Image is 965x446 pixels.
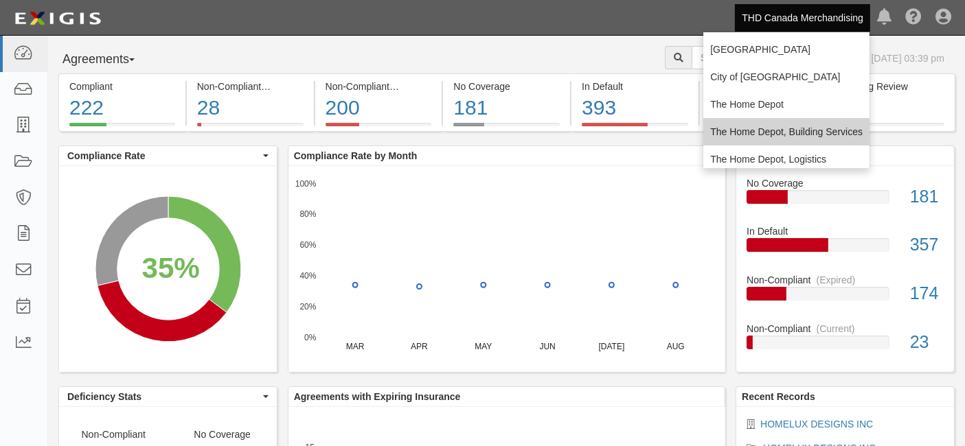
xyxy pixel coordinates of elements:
[475,342,492,351] text: MAY
[905,10,922,26] i: Help Center - Complianz
[299,302,316,312] text: 20%
[582,93,688,123] div: 393
[703,36,870,63] a: [GEOGRAPHIC_DATA]
[67,149,260,163] span: Compliance Rate
[346,342,365,351] text: MAR
[326,93,432,123] div: 200
[443,123,570,134] a: No Coverage181
[747,176,944,225] a: No Coverage181
[747,273,944,322] a: Non-Compliant(Expired)174
[266,80,305,93] div: (Current)
[58,123,185,134] a: Compliant222
[453,80,560,93] div: No Coverage
[828,123,955,134] a: Pending Review0
[747,322,944,360] a: Non-Compliant(Current)23
[304,332,317,342] text: 0%
[288,166,725,372] svg: A chart.
[703,145,870,173] a: The Home Depot, Logistics
[736,273,954,287] div: Non-Compliant
[67,390,260,403] span: Deficiency Stats
[692,46,837,69] input: Search Agreements
[10,6,105,31] img: logo-5460c22ac91f19d4615b14bd174203de0afe785f0fc80cf4dbbc73dc1793850b.png
[197,93,304,123] div: 28
[582,80,688,93] div: In Default
[299,209,316,219] text: 80%
[187,123,314,134] a: Non-Compliant(Current)28
[839,93,944,123] div: 0
[58,46,161,73] button: Agreements
[900,281,954,306] div: 174
[700,123,827,134] a: Expiring Insurance28
[667,342,685,351] text: AUG
[736,322,954,336] div: Non-Compliant
[742,391,815,402] b: Recent Records
[847,51,944,65] div: As of [DATE] 03:39 pm
[703,118,870,145] a: The Home Depot, Building Services
[900,185,954,209] div: 181
[299,240,316,250] text: 60%
[735,4,870,32] a: THD Canada Merchandising
[703,91,870,118] a: The Home Depot
[817,322,855,336] div: (Current)
[839,80,944,93] div: Pending Review
[395,80,434,93] div: (Expired)
[295,178,317,188] text: 100%
[315,123,442,134] a: Non-Compliant(Expired)200
[453,93,560,123] div: 181
[760,419,873,430] a: HOMELUX DESIGNS INC
[197,80,304,93] div: Non-Compliant (Current)
[817,273,856,287] div: (Expired)
[703,63,870,91] a: City of [GEOGRAPHIC_DATA]
[59,146,277,165] button: Compliance Rate
[69,80,175,93] div: Compliant
[294,391,461,402] b: Agreements with Expiring Insurance
[598,342,624,351] text: [DATE]
[411,342,428,351] text: APR
[59,387,277,406] button: Deficiency Stats
[294,150,418,161] b: Compliance Rate by Month
[299,271,316,281] text: 40%
[539,342,555,351] text: JUN
[747,224,944,273] a: In Default357
[326,80,432,93] div: Non-Compliant (Expired)
[59,166,277,372] svg: A chart.
[736,176,954,190] div: No Coverage
[571,123,699,134] a: In Default393
[69,93,175,123] div: 222
[900,233,954,257] div: 357
[900,330,954,355] div: 23
[736,224,954,238] div: In Default
[142,248,200,289] div: 35%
